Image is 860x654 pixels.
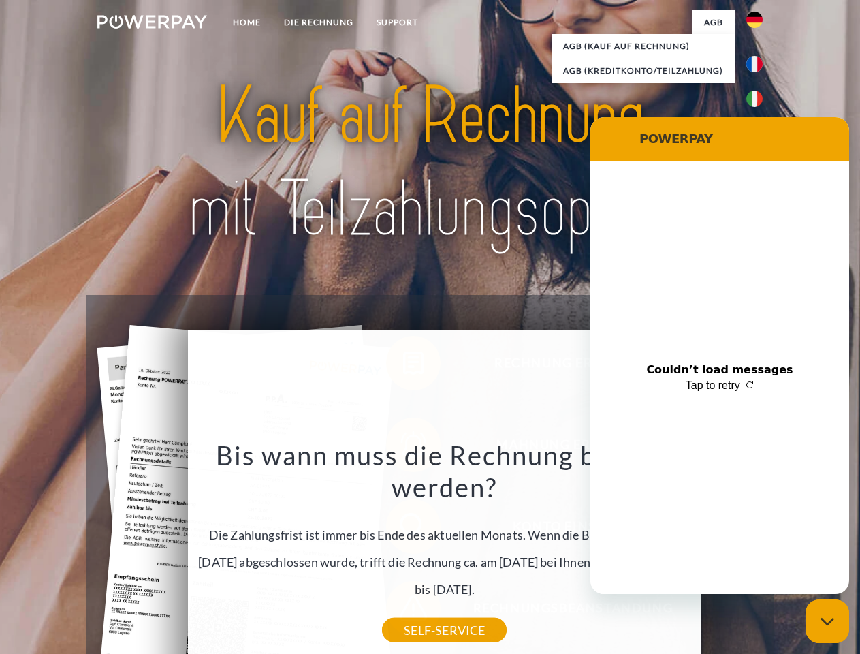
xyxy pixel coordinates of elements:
[382,618,507,642] a: SELF-SERVICE
[272,10,365,35] a: DIE RECHNUNG
[746,56,763,72] img: fr
[196,439,693,630] div: Die Zahlungsfrist ist immer bis Ende des aktuellen Monats. Wenn die Bestellung z.B. am [DATE] abg...
[97,15,207,29] img: logo-powerpay-white.svg
[365,10,430,35] a: SUPPORT
[746,12,763,28] img: de
[196,439,693,504] h3: Bis wann muss die Rechnung bezahlt werden?
[552,34,735,59] a: AGB (Kauf auf Rechnung)
[692,10,735,35] a: agb
[590,117,849,594] iframe: Messaging window
[130,65,730,261] img: title-powerpay_de.svg
[552,59,735,83] a: AGB (Kreditkonto/Teilzahlung)
[746,91,763,107] img: it
[806,599,849,643] iframe: Button to launch messaging window
[221,10,272,35] a: Home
